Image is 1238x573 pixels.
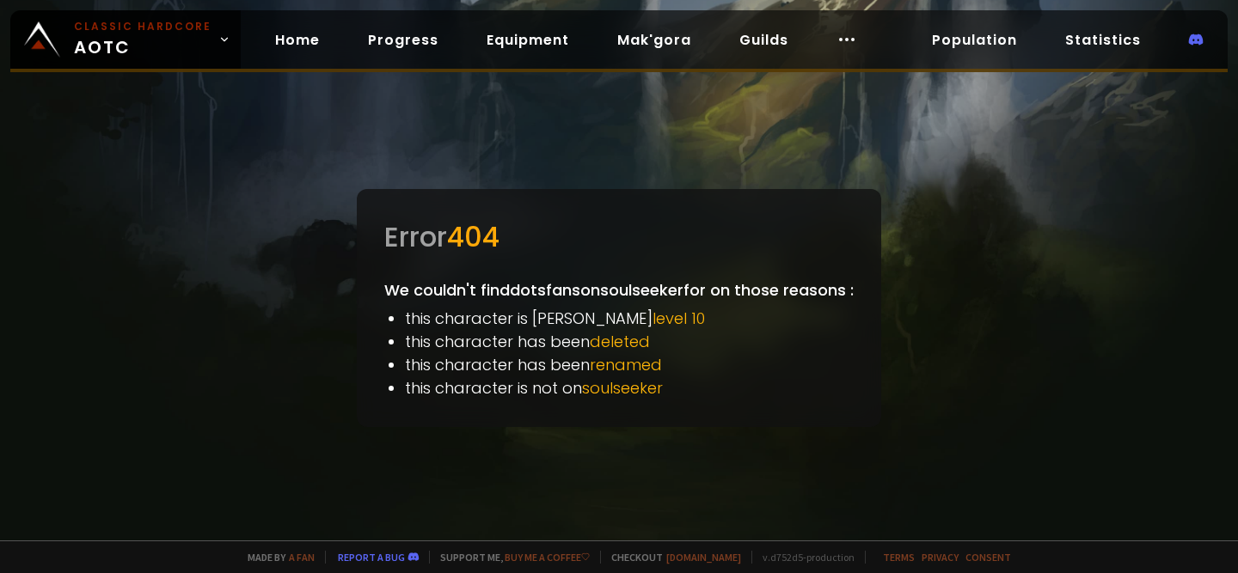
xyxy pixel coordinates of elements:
li: this character is not on [405,376,854,399]
span: Checkout [600,551,741,564]
span: deleted [590,331,650,352]
span: renamed [590,354,662,375]
a: Privacy [922,551,959,564]
div: We couldn't find dotsfans on soulseeker for on those reasons : [357,189,881,427]
li: this character has been [405,330,854,353]
a: Buy me a coffee [505,551,590,564]
a: a fan [289,551,315,564]
span: AOTC [74,19,211,60]
li: this character has been [405,353,854,376]
span: soulseeker [582,377,663,399]
a: Terms [883,551,915,564]
a: Home [261,22,334,58]
a: Consent [965,551,1011,564]
small: Classic Hardcore [74,19,211,34]
span: Made by [237,551,315,564]
a: Mak'gora [604,22,705,58]
a: Guilds [726,22,802,58]
span: 404 [447,217,499,256]
a: Report a bug [338,551,405,564]
span: v. d752d5 - production [751,551,855,564]
div: Error [384,216,854,258]
a: Population [918,22,1031,58]
a: Classic HardcoreAOTC [10,10,241,69]
a: [DOMAIN_NAME] [666,551,741,564]
a: Progress [354,22,452,58]
a: Statistics [1051,22,1155,58]
span: Support me, [429,551,590,564]
a: Equipment [473,22,583,58]
span: level 10 [653,308,705,329]
li: this character is [PERSON_NAME] [405,307,854,330]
